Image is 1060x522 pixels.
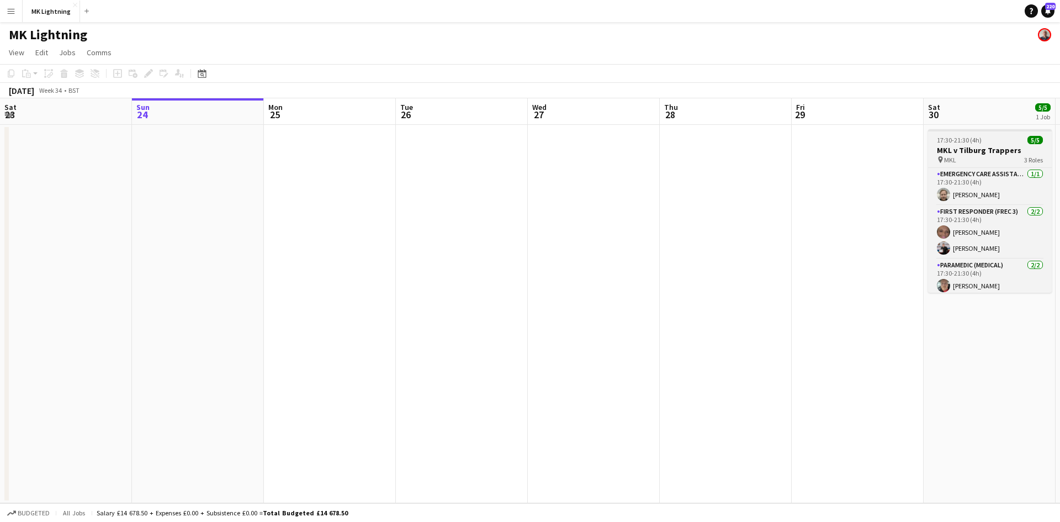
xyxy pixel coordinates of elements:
[9,85,34,96] div: [DATE]
[928,205,1052,259] app-card-role: First Responder (FREC 3)2/217:30-21:30 (4h)[PERSON_NAME][PERSON_NAME]
[1036,113,1050,121] div: 1 Job
[68,86,79,94] div: BST
[944,156,956,164] span: MKL
[1041,4,1054,18] a: 220
[1038,28,1051,41] app-user-avatar: Kieren Gibson
[9,27,87,43] h1: MK Lightning
[267,108,283,121] span: 25
[136,102,150,112] span: Sun
[1045,3,1056,10] span: 220
[928,129,1052,293] app-job-card: 17:30-21:30 (4h)5/5MKL v Tilburg Trappers MKL3 RolesEmergency Care Assistant (Medical)1/117:30-21...
[268,102,283,112] span: Mon
[794,108,805,121] span: 29
[531,108,547,121] span: 27
[3,108,17,121] span: 23
[664,102,678,112] span: Thu
[135,108,150,121] span: 24
[937,136,982,144] span: 17:30-21:30 (4h)
[6,507,51,519] button: Budgeted
[532,102,547,112] span: Wed
[928,168,1052,205] app-card-role: Emergency Care Assistant (Medical)1/117:30-21:30 (4h)[PERSON_NAME]
[82,45,116,60] a: Comms
[1027,136,1043,144] span: 5/5
[87,48,112,57] span: Comms
[18,509,50,517] span: Budgeted
[928,102,940,112] span: Sat
[928,259,1052,313] app-card-role: Paramedic (Medical)2/217:30-21:30 (4h)[PERSON_NAME]
[1035,103,1051,112] span: 5/5
[9,48,24,57] span: View
[400,102,413,112] span: Tue
[35,48,48,57] span: Edit
[59,48,76,57] span: Jobs
[926,108,940,121] span: 30
[796,102,805,112] span: Fri
[928,145,1052,155] h3: MKL v Tilburg Trappers
[23,1,80,22] button: MK Lightning
[55,45,80,60] a: Jobs
[263,509,348,517] span: Total Budgeted £14 678.50
[4,102,17,112] span: Sat
[662,108,678,121] span: 28
[1024,156,1043,164] span: 3 Roles
[61,509,87,517] span: All jobs
[399,108,413,121] span: 26
[4,45,29,60] a: View
[31,45,52,60] a: Edit
[97,509,348,517] div: Salary £14 678.50 + Expenses £0.00 + Subsistence £0.00 =
[36,86,64,94] span: Week 34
